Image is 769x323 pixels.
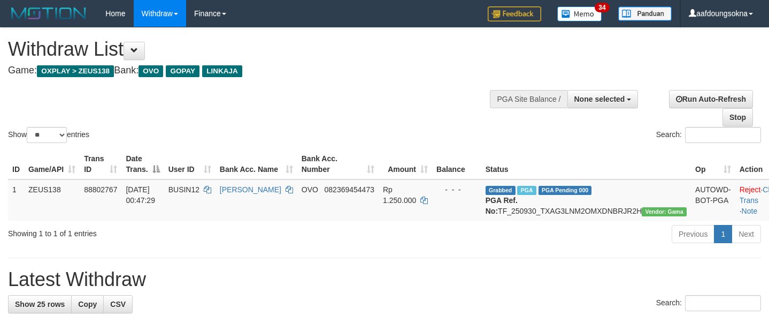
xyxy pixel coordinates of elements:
div: Showing 1 to 1 of 1 entries [8,224,312,239]
a: Stop [722,108,753,126]
a: CSV [103,295,133,313]
th: Game/API: activate to sort column ascending [24,149,80,179]
h4: Game: Bank: [8,65,502,76]
a: 1 [714,225,732,243]
a: Show 25 rows [8,295,72,313]
a: [PERSON_NAME] [220,185,281,194]
a: Reject [740,185,761,194]
td: ZEUS138 [24,179,80,221]
img: Feedback.jpg [488,6,541,21]
img: panduan.png [618,6,672,21]
td: TF_250930_TXAG3LNM2OMXDNBRJR2H [481,179,691,221]
th: Amount: activate to sort column ascending [379,149,432,179]
span: Marked by aafsreyleap [517,186,536,195]
button: None selected [567,90,639,108]
span: 88802767 [84,185,117,194]
span: BUSIN12 [168,185,199,194]
span: Rp 1.250.000 [383,185,416,205]
span: Copy [78,300,97,309]
th: Trans ID: activate to sort column ascending [80,149,121,179]
img: Button%20Memo.svg [557,6,602,21]
th: Date Trans.: activate to sort column descending [121,149,164,179]
span: Copy 082369454473 to clipboard [325,185,374,194]
span: Vendor URL: https://trx31.1velocity.biz [642,207,687,216]
span: Grabbed [486,186,516,195]
th: Bank Acc. Name: activate to sort column ascending [216,149,297,179]
img: MOTION_logo.png [8,5,89,21]
th: Status [481,149,691,179]
td: AUTOWD-BOT-PGA [691,179,735,221]
a: Run Auto-Refresh [669,90,753,108]
div: - - - [436,184,477,195]
span: Show 25 rows [15,300,65,309]
th: Bank Acc. Number: activate to sort column ascending [297,149,379,179]
label: Search: [656,127,761,143]
label: Search: [656,295,761,311]
span: PGA Pending [539,186,592,195]
th: Balance [432,149,481,179]
span: [DATE] 00:47:29 [126,185,155,205]
select: Showentries [27,127,67,143]
span: GOPAY [166,65,199,77]
h1: Withdraw List [8,39,502,60]
th: Op: activate to sort column ascending [691,149,735,179]
span: None selected [574,95,625,103]
input: Search: [685,295,761,311]
span: OVO [139,65,163,77]
a: Next [732,225,761,243]
input: Search: [685,127,761,143]
h1: Latest Withdraw [8,269,761,290]
b: PGA Ref. No: [486,196,518,215]
th: ID [8,149,24,179]
span: OXPLAY > ZEUS138 [37,65,114,77]
span: CSV [110,300,126,309]
a: Note [742,207,758,215]
span: OVO [302,185,318,194]
div: PGA Site Balance / [490,90,567,108]
a: Previous [672,225,714,243]
th: User ID: activate to sort column ascending [164,149,216,179]
span: LINKAJA [202,65,242,77]
span: 34 [595,3,609,12]
a: Copy [71,295,104,313]
td: 1 [8,179,24,221]
label: Show entries [8,127,89,143]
